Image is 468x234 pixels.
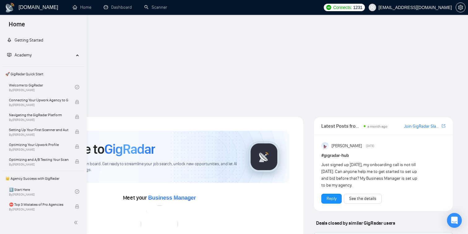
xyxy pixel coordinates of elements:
span: lock [75,100,79,104]
a: See the details [349,195,376,202]
span: export [442,123,445,128]
div: Open Intercom Messenger [447,213,462,228]
img: logo [5,3,15,13]
h1: # gigradar-hub [321,152,445,159]
span: By [PERSON_NAME] [9,163,68,166]
span: Getting Started [15,38,43,43]
a: setting [456,5,466,10]
span: Latest Posts from the GigRadar Community [321,122,362,130]
span: Meet your [123,194,196,201]
h1: Welcome to [39,141,155,157]
span: double-left [74,219,80,226]
span: Academy [7,52,32,58]
button: setting [456,2,466,12]
span: Navigating the GigRadar Platform [9,112,68,118]
span: lock [75,204,79,209]
span: check-circle [75,189,79,194]
li: Getting Started [2,34,84,46]
span: By [PERSON_NAME] [9,118,68,122]
div: Just signed up [DATE], my onboarding call is not till [DATE]. Can anyone help me to get started t... [321,161,421,189]
a: Join GigRadar Slack Community [404,123,440,130]
span: user [370,5,375,10]
span: Connects: [333,4,352,11]
span: By [PERSON_NAME] [9,103,68,107]
a: 1️⃣ Start HereBy[PERSON_NAME] [9,185,75,198]
span: By [PERSON_NAME] [9,133,68,137]
span: lock [75,130,79,134]
span: [PERSON_NAME] [331,143,362,149]
img: Anisuzzaman Khan [321,142,329,150]
span: check-circle [75,85,79,89]
span: Business Manager [148,195,196,201]
span: 1231 [353,4,362,11]
a: export [442,123,445,129]
span: lock [75,159,79,164]
span: rocket [7,38,11,42]
span: Deals closed by similar GigRadar users [314,218,397,228]
a: Welcome to GigRadarBy[PERSON_NAME] [9,80,75,94]
img: gigradar-logo.png [249,141,279,172]
span: [DATE] [366,143,374,149]
span: By [PERSON_NAME] [9,208,68,211]
span: 👑 Agency Success with GigRadar [3,172,84,185]
span: We're excited to have you on board. Get ready to streamline your job search, unlock new opportuni... [39,161,239,173]
span: 🚀 GigRadar Quick Start [3,68,84,80]
span: lock [75,144,79,149]
a: Reply [327,195,336,202]
span: Connecting Your Upwork Agency to GigRadar [9,97,68,103]
span: Optimizing Your Upwork Profile [9,142,68,148]
a: searchScanner [144,5,167,10]
span: a month ago [367,124,388,129]
span: Optimizing and A/B Testing Your Scanner for Better Results [9,157,68,163]
span: ⛔ Top 3 Mistakes of Pro Agencies [9,201,68,208]
button: See the details [344,194,382,204]
span: Setting Up Your First Scanner and Auto-Bidder [9,127,68,133]
span: fund-projection-screen [7,53,11,57]
span: Home [4,20,30,33]
span: Academy [15,52,32,58]
button: Reply [321,194,342,204]
span: GigRadar [104,141,155,157]
img: upwork-logo.png [326,5,331,10]
span: By [PERSON_NAME] [9,148,68,152]
span: lock [75,115,79,119]
a: homeHome [73,5,91,10]
a: dashboardDashboard [104,5,132,10]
